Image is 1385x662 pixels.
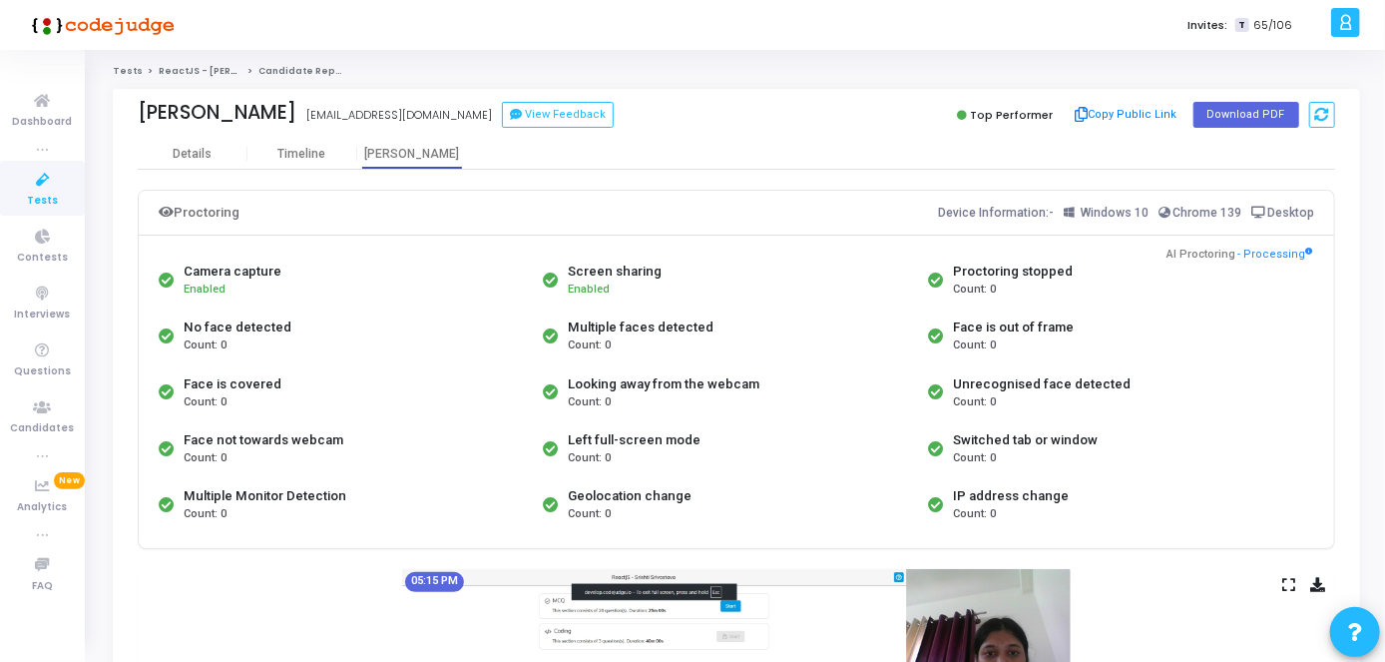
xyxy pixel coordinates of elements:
span: Dashboard [13,114,73,131]
span: Enabled [568,283,610,296]
span: 65/106 [1253,17,1292,34]
span: New [54,472,85,489]
span: Interviews [15,307,71,324]
button: Copy Public Link [1069,100,1183,130]
a: ReactJS - [PERSON_NAME] [159,65,288,77]
div: Proctoring stopped [953,262,1073,282]
span: Candidate Report [258,65,350,77]
span: Desktop [1267,206,1314,220]
div: Looking away from the webcam [568,374,759,394]
span: Candidates [11,420,75,437]
div: IP address change [953,486,1069,506]
span: Enabled [184,283,226,296]
div: No face detected [184,318,291,337]
span: Count: 0 [184,394,227,411]
span: Count: 0 [184,506,227,523]
div: Multiple faces detected [568,318,713,337]
div: Camera capture [184,262,281,282]
span: Count: 0 [953,282,996,299]
span: Tests [27,193,58,210]
div: [PERSON_NAME] [138,101,296,124]
span: Count: 0 [184,337,227,354]
span: Analytics [18,499,68,516]
span: AI Proctoring [1166,247,1235,264]
span: Windows 10 [1081,206,1149,220]
div: Face is covered [184,374,281,394]
span: Count: 0 [568,506,611,523]
span: Count: 0 [953,337,996,354]
div: Multiple Monitor Detection [184,486,346,506]
a: Tests [113,65,143,77]
span: Chrome 139 [1172,206,1241,220]
label: Invites: [1187,17,1227,34]
div: Left full-screen mode [568,430,700,450]
div: Timeline [278,147,326,162]
div: Details [173,147,212,162]
span: Count: 0 [184,450,227,467]
div: Screen sharing [568,262,662,282]
span: Count: 0 [568,394,611,411]
nav: breadcrumb [113,65,1360,78]
mat-chip: 05:15 PM [405,572,464,592]
span: Count: 0 [568,337,611,354]
div: Unrecognised face detected [953,374,1131,394]
span: T [1235,18,1248,33]
span: Count: 0 [953,506,996,523]
img: logo [25,5,175,45]
button: Download PDF [1193,102,1299,128]
span: - Processing [1237,247,1312,264]
div: [EMAIL_ADDRESS][DOMAIN_NAME] [306,107,492,124]
span: Count: 0 [568,450,611,467]
span: Count: 0 [953,394,996,411]
div: Device Information:- [939,201,1315,225]
div: Proctoring [159,201,239,225]
div: Face not towards webcam [184,430,343,450]
span: Top Performer [970,107,1053,123]
div: Face is out of frame [953,318,1074,337]
div: [PERSON_NAME] [357,147,467,162]
div: Geolocation change [568,486,692,506]
div: Switched tab or window [953,430,1098,450]
button: View Feedback [502,102,614,128]
span: Contests [17,250,68,267]
span: Questions [14,363,71,380]
span: Count: 0 [953,450,996,467]
span: FAQ [32,578,53,595]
